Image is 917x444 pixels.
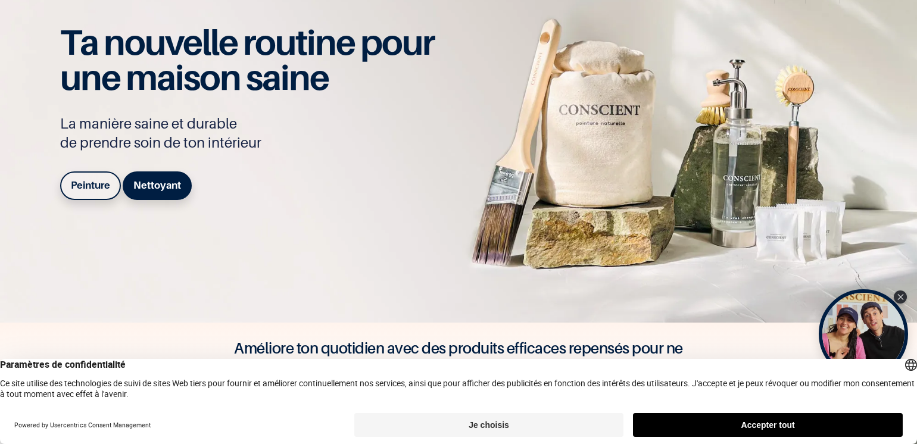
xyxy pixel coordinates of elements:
[123,171,192,200] a: Nettoyant
[60,114,447,152] p: La manière saine et durable de prendre soin de ton intérieur
[819,289,908,379] div: Tolstoy bubble widget
[60,21,434,98] span: Ta nouvelle routine pour une maison saine
[819,289,908,379] div: Open Tolstoy
[819,289,908,379] div: Open Tolstoy widget
[220,337,697,382] h4: Améliore ton quotidien avec des produits efficaces repensés pour ne présenter aucun danger pour t...
[71,179,110,191] b: Peinture
[60,171,121,200] a: Peinture
[133,179,181,191] b: Nettoyant
[894,290,907,304] div: Close Tolstoy widget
